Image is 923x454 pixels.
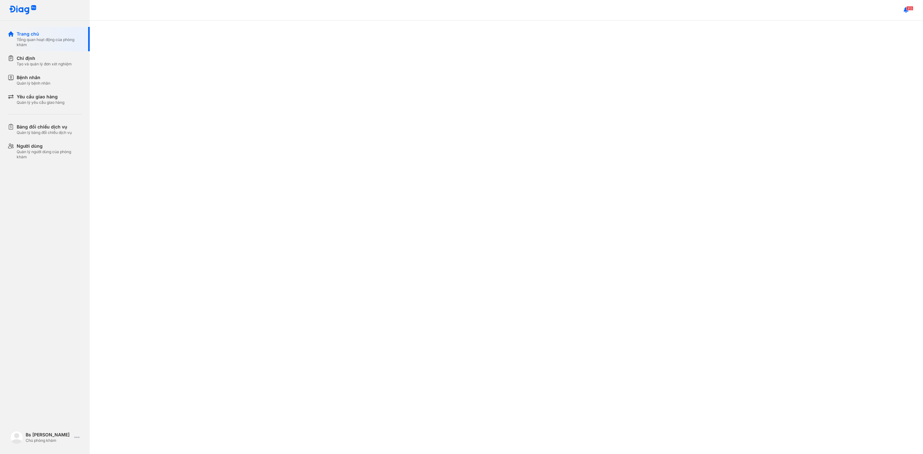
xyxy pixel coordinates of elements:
[17,100,64,105] div: Quản lý yêu cầu giao hàng
[17,143,82,149] div: Người dùng
[17,37,82,47] div: Tổng quan hoạt động của phòng khám
[26,438,72,443] div: Chủ phòng khám
[10,431,23,444] img: logo
[17,130,72,135] div: Quản lý bảng đối chiếu dịch vụ
[17,62,72,67] div: Tạo và quản lý đơn xét nghiệm
[17,55,72,62] div: Chỉ định
[17,31,82,37] div: Trang chủ
[26,432,72,438] div: Bs [PERSON_NAME]
[17,149,82,160] div: Quản lý người dùng của phòng khám
[17,81,50,86] div: Quản lý bệnh nhân
[17,124,72,130] div: Bảng đối chiếu dịch vụ
[9,5,37,15] img: logo
[17,74,50,81] div: Bệnh nhân
[17,94,64,100] div: Yêu cầu giao hàng
[906,6,913,11] span: 313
